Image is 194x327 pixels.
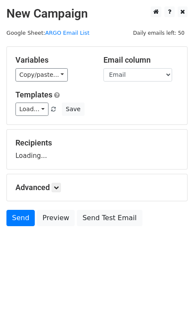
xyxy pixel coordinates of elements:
a: Daily emails left: 50 [130,30,188,36]
a: ARGO Email List [45,30,89,36]
a: Preview [37,210,75,226]
h5: Variables [15,55,91,65]
a: Send Test Email [77,210,142,226]
button: Save [62,103,84,116]
small: Google Sheet: [6,30,89,36]
h2: New Campaign [6,6,188,21]
h5: Email column [103,55,179,65]
a: Copy/paste... [15,68,68,82]
h5: Recipients [15,138,179,148]
span: Daily emails left: 50 [130,28,188,38]
a: Templates [15,90,52,99]
a: Load... [15,103,48,116]
a: Send [6,210,35,226]
div: Loading... [15,138,179,160]
h5: Advanced [15,183,179,192]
